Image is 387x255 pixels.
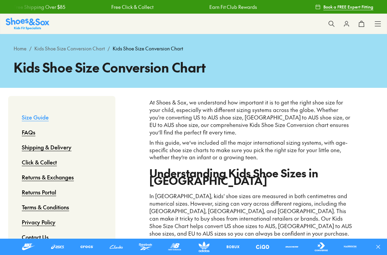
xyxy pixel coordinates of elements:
a: FAQs [22,125,35,140]
a: Returns & Exchanges [22,170,74,185]
a: Free Shipping Over $85 [14,3,65,11]
h1: Kids Shoe Size Conversion Chart [14,58,373,77]
h2: Understanding Kids Shoe Sizes in [GEOGRAPHIC_DATA] [149,169,353,184]
a: Free Click & Collect [111,3,154,11]
a: Contact Us [22,229,49,244]
p: In [GEOGRAPHIC_DATA], kids' shoe sizes are measured in both centimetres and numerical sizes. Howe... [149,192,353,237]
a: Privacy Policy [22,214,55,229]
a: Kids Shoe Size Conversion Chart [34,45,105,52]
p: At Shoes & Sox, we understand how important it is to get the right shoe size for your child, espe... [149,99,353,136]
a: Click & Collect [22,155,57,170]
a: Book a FREE Expert Fitting [315,1,373,13]
p: In this guide, we’ve included all the major international sizing systems, with age-specific shoe ... [149,139,353,161]
a: Returns Portal [22,185,56,200]
img: SNS_Logo_Responsive.svg [6,18,49,30]
span: Book a FREE Expert Fitting [323,4,373,10]
a: Shipping & Delivery [22,140,71,155]
span: Kids Shoe Size Conversion Chart [113,45,183,52]
a: Home [14,45,27,52]
a: Terms & Conditions [22,200,69,214]
a: Earn Fit Club Rewards [209,3,257,11]
div: / / [14,45,373,52]
a: Shoes & Sox [6,18,49,30]
a: Size Guide [22,110,49,125]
